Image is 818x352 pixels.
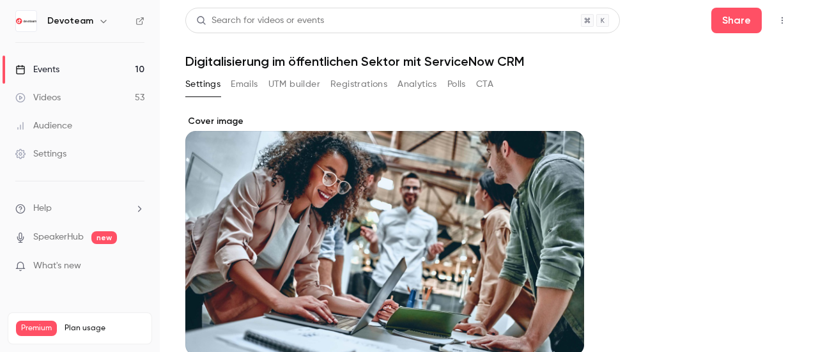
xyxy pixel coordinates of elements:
button: CTA [476,74,493,95]
div: Search for videos or events [196,14,324,27]
button: Analytics [397,74,437,95]
h6: Devoteam [47,15,93,27]
div: Videos [15,91,61,104]
button: Registrations [330,74,387,95]
span: Help [33,202,52,215]
li: help-dropdown-opener [15,202,144,215]
div: Events [15,63,59,76]
span: Plan usage [65,323,144,333]
span: Premium [16,321,57,336]
iframe: Noticeable Trigger [129,261,144,272]
img: Devoteam [16,11,36,31]
button: Settings [185,74,220,95]
a: SpeakerHub [33,231,84,244]
button: Share [711,8,762,33]
h1: Digitalisierung im öffentlichen Sektor mit ServiceNow CRM [185,54,792,69]
div: Settings [15,148,66,160]
label: Cover image [185,115,584,128]
span: new [91,231,117,244]
button: UTM builder [268,74,320,95]
span: What's new [33,259,81,273]
button: Emails [231,74,258,95]
div: Audience [15,119,72,132]
button: Polls [447,74,466,95]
